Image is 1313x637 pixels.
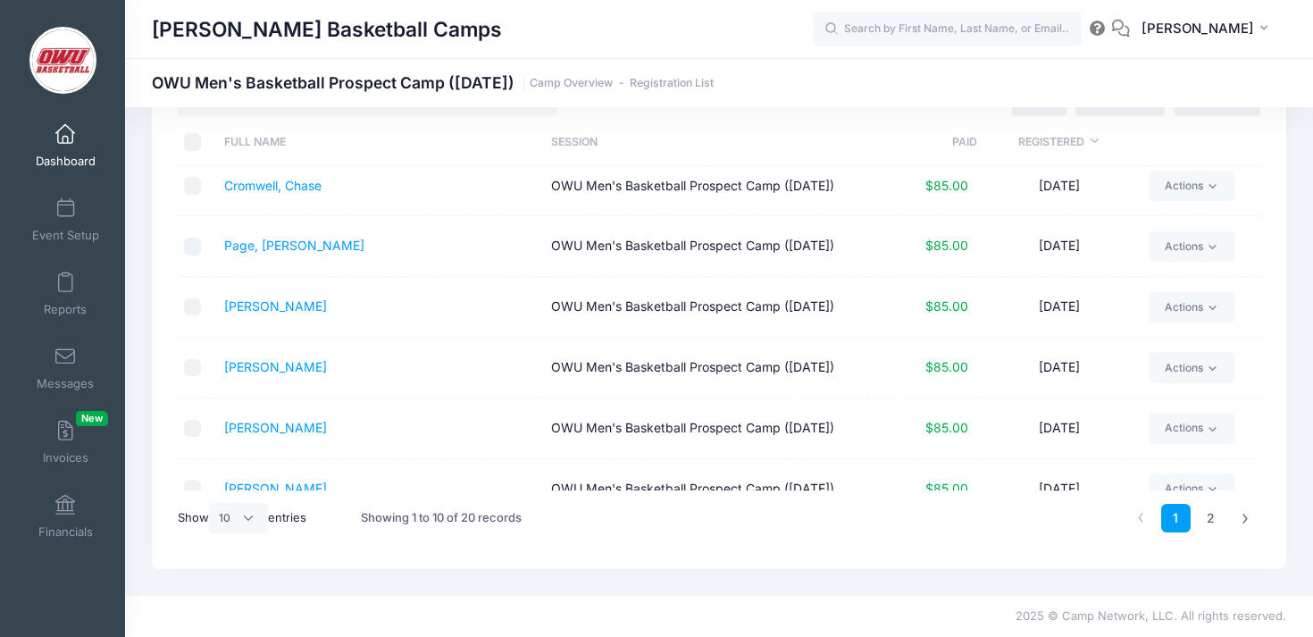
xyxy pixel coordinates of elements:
[977,459,1141,520] td: [DATE]
[1016,608,1286,623] span: 2025 © Camp Network, LLC. All rights reserved.
[44,302,87,317] span: Reports
[43,450,88,465] span: Invoices
[925,481,968,496] span: $85.00
[542,216,868,277] td: OWU Men's Basketball Prospect Camp ([DATE])
[224,359,327,374] a: [PERSON_NAME]
[1142,19,1254,38] span: [PERSON_NAME]
[1150,231,1234,262] a: Actions
[23,337,108,399] a: Messages
[542,338,868,398] td: OWU Men's Basketball Prospect Camp ([DATE])
[1150,171,1234,201] a: Actions
[977,119,1141,166] th: Registered: activate to sort column ascending
[1150,352,1234,382] a: Actions
[925,298,968,314] span: $85.00
[977,338,1141,398] td: [DATE]
[542,156,868,217] td: OWU Men's Basketball Prospect Camp ([DATE])
[542,119,868,166] th: Session: activate to sort column ascending
[152,73,714,92] h1: OWU Men's Basketball Prospect Camp ([DATE])
[1161,504,1191,533] a: 1
[38,524,93,540] span: Financials
[23,114,108,177] a: Dashboard
[925,238,968,253] span: $85.00
[361,498,522,539] div: Showing 1 to 10 of 20 records
[868,119,977,166] th: Paid: activate to sort column ascending
[178,503,306,533] label: Show entries
[542,277,868,338] td: OWU Men's Basketball Prospect Camp ([DATE])
[36,154,96,169] span: Dashboard
[925,178,968,193] span: $85.00
[224,238,364,253] a: Page, [PERSON_NAME]
[224,481,327,496] a: [PERSON_NAME]
[23,485,108,548] a: Financials
[209,503,268,533] select: Showentries
[216,119,542,166] th: Full Name: activate to sort column ascending
[23,263,108,325] a: Reports
[224,178,322,193] a: Cromwell, Chase
[977,277,1141,338] td: [DATE]
[814,12,1082,47] input: Search by First Name, Last Name, or Email...
[1130,9,1286,50] button: [PERSON_NAME]
[152,9,502,50] h1: [PERSON_NAME] Basketball Camps
[630,77,714,90] a: Registration List
[37,376,94,391] span: Messages
[1196,504,1225,533] a: 2
[925,359,968,374] span: $85.00
[542,398,868,459] td: OWU Men's Basketball Prospect Camp ([DATE])
[977,398,1141,459] td: [DATE]
[224,298,327,314] a: [PERSON_NAME]
[542,459,868,520] td: OWU Men's Basketball Prospect Camp ([DATE])
[530,77,613,90] a: Camp Overview
[1150,413,1234,443] a: Actions
[977,216,1141,277] td: [DATE]
[1150,292,1234,323] a: Actions
[32,228,99,243] span: Event Setup
[29,27,96,94] img: David Vogel Basketball Camps
[23,411,108,474] a: InvoicesNew
[977,156,1141,217] td: [DATE]
[76,411,108,426] span: New
[224,420,327,435] a: [PERSON_NAME]
[925,420,968,435] span: $85.00
[1150,474,1234,504] a: Actions
[23,189,108,251] a: Event Setup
